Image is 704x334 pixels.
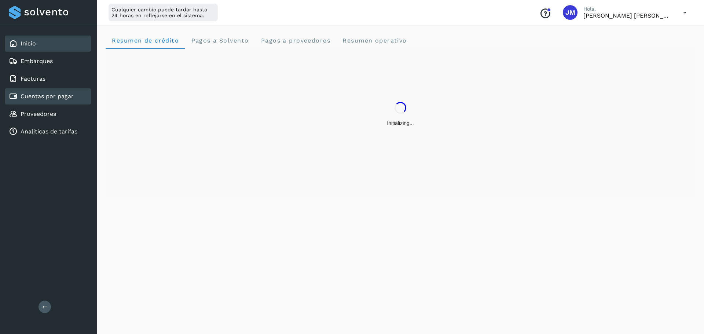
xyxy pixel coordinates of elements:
p: Jairo Mendez Sastre [583,12,671,19]
div: Embarques [5,53,91,69]
div: Proveedores [5,106,91,122]
div: Facturas [5,71,91,87]
a: Cuentas por pagar [21,93,74,100]
span: Pagos a proveedores [260,37,330,44]
a: Analiticas de tarifas [21,128,77,135]
p: Hola, [583,6,671,12]
a: Facturas [21,75,45,82]
div: Cualquier cambio puede tardar hasta 24 horas en reflejarse en el sistema. [109,4,218,21]
a: Embarques [21,58,53,65]
div: Inicio [5,36,91,52]
div: Analiticas de tarifas [5,124,91,140]
a: Proveedores [21,110,56,117]
a: Inicio [21,40,36,47]
span: Resumen operativo [342,37,407,44]
span: Resumen de crédito [111,37,179,44]
span: Pagos a Solvento [191,37,249,44]
div: Cuentas por pagar [5,88,91,104]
